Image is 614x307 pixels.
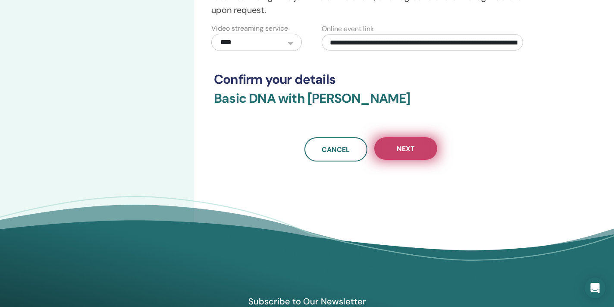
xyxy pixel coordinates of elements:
[211,23,288,34] label: Video streaming service
[322,145,350,154] span: Cancel
[374,137,437,160] button: Next
[207,296,407,307] h4: Subscribe to Our Newsletter
[214,91,527,117] h3: Basic DNA with [PERSON_NAME]
[397,144,415,153] span: Next
[585,278,605,298] div: Open Intercom Messenger
[214,72,527,87] h3: Confirm your details
[322,24,374,34] label: Online event link
[304,137,367,161] a: Cancel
